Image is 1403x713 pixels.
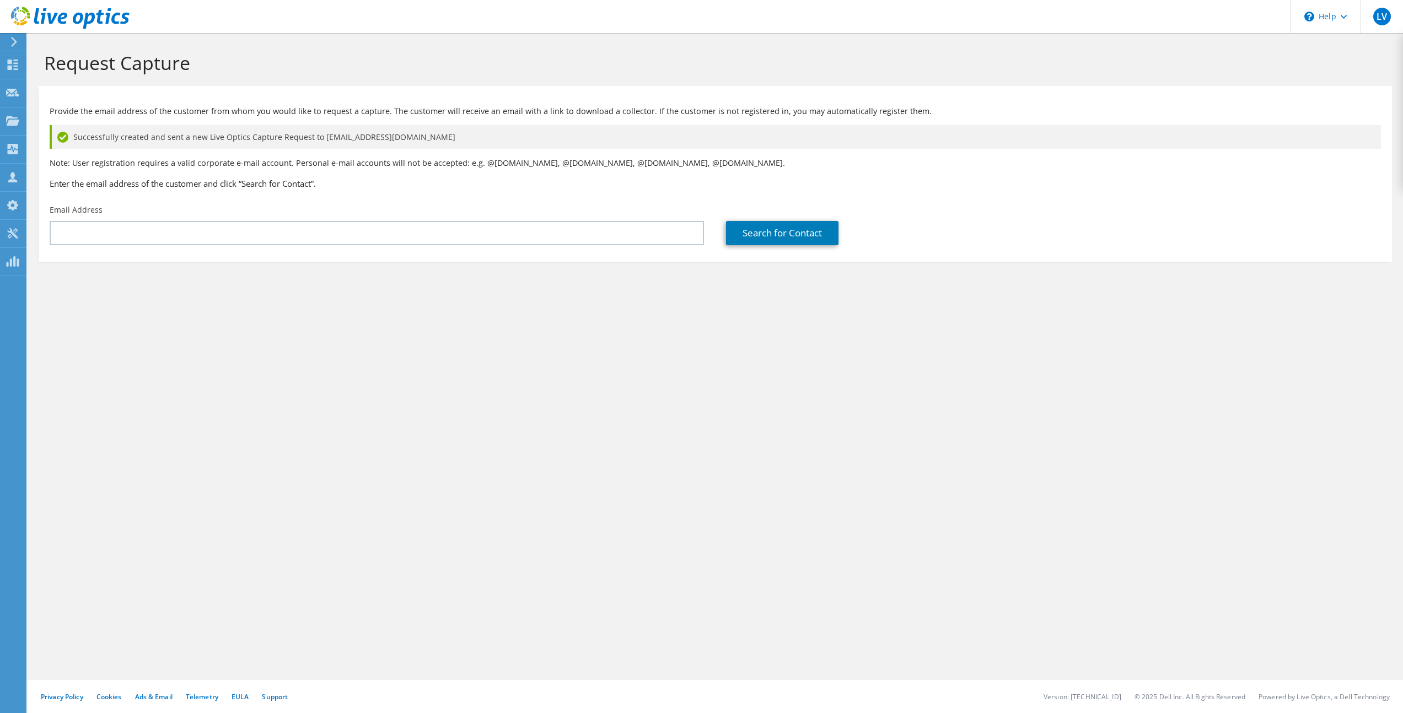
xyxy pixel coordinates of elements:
[50,204,103,215] label: Email Address
[50,105,1381,117] p: Provide the email address of the customer from whom you would like to request a capture. The cust...
[1304,12,1314,21] svg: \n
[1044,692,1121,701] li: Version: [TECHNICAL_ID]
[96,692,122,701] a: Cookies
[1135,692,1245,701] li: © 2025 Dell Inc. All Rights Reserved
[726,221,838,245] a: Search for Contact
[135,692,173,701] a: Ads & Email
[44,51,1381,74] h1: Request Capture
[41,692,83,701] a: Privacy Policy
[232,692,249,701] a: EULA
[50,177,1381,190] h3: Enter the email address of the customer and click “Search for Contact”.
[1373,8,1391,25] span: LV
[73,131,455,143] span: Successfully created and sent a new Live Optics Capture Request to [EMAIL_ADDRESS][DOMAIN_NAME]
[262,692,288,701] a: Support
[186,692,218,701] a: Telemetry
[50,157,1381,169] p: Note: User registration requires a valid corporate e-mail account. Personal e-mail accounts will ...
[1259,692,1390,701] li: Powered by Live Optics, a Dell Technology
